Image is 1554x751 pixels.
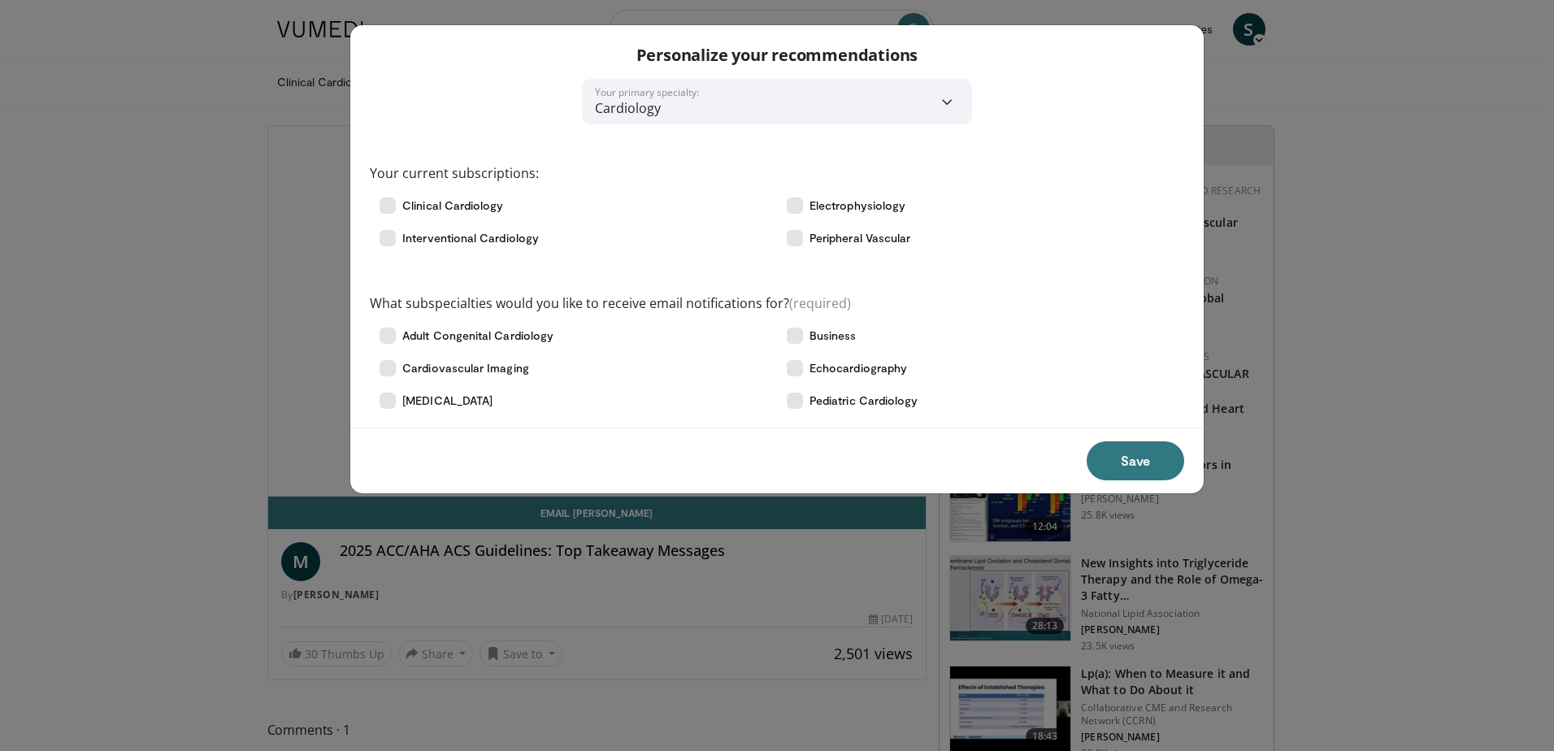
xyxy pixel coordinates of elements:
[402,328,553,344] span: Adult Congenital Cardiology
[636,45,918,66] p: Personalize your recommendations
[402,393,493,409] span: [MEDICAL_DATA]
[789,294,851,312] span: (required)
[810,328,857,344] span: Business
[402,230,539,246] span: Interventional Cardiology
[402,198,503,214] span: Clinical Cardiology
[810,393,918,409] span: Pediatric Cardiology
[810,230,910,246] span: Peripheral Vascular
[810,360,907,376] span: Echocardiography
[370,163,539,183] label: Your current subscriptions:
[810,198,905,214] span: Electrophysiology
[1087,441,1184,480] button: Save
[402,360,529,376] span: Cardiovascular Imaging
[370,293,851,313] label: What subspecialties would you like to receive email notifications for?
